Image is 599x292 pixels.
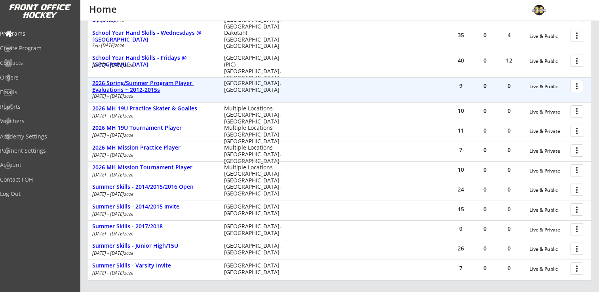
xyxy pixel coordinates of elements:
div: 0 [473,147,497,153]
div: 0 [473,207,497,212]
div: 2026 MH Mission Tournament Player [92,164,216,171]
div: 0 [473,187,497,192]
div: [GEOGRAPHIC_DATA], [GEOGRAPHIC_DATA] [224,80,286,93]
em: 2026 [115,43,124,48]
div: Summer Skills - Varsity Invite [92,262,216,269]
button: more_vert [570,243,583,255]
div: Live & Public [529,34,567,39]
div: 40 [449,58,473,63]
div: [DATE] - [DATE] [92,63,213,68]
div: Multiple Locations [GEOGRAPHIC_DATA], [GEOGRAPHIC_DATA] [224,164,286,184]
em: 2025 [124,93,133,99]
div: Summer Skills - 2017/2018 [92,223,216,230]
em: 2026 [124,133,133,138]
div: 0 [449,226,473,231]
em: 2026 [124,211,133,217]
div: Sep [DATE] [92,18,213,23]
button: more_vert [570,184,583,196]
div: [DATE] - [DATE] [92,153,213,157]
div: 0 [497,167,521,173]
div: [DATE] - [DATE] [92,173,213,177]
div: 10 [449,167,473,173]
div: Summer Skills - Junior High/15U [92,243,216,249]
div: [DATE] - [DATE] [92,212,213,216]
div: [DATE] - [DATE] [92,271,213,275]
div: 35 [449,32,473,38]
button: more_vert [570,203,583,216]
div: Summer Skills - 2014/2015/2016 Open [92,184,216,190]
div: 11 [449,128,473,133]
button: more_vert [570,125,583,137]
button: more_vert [570,223,583,235]
div: 2026 MH 19U Tournament Player [92,125,216,131]
div: 0 [497,187,521,192]
div: 0 [473,265,497,271]
div: 2026 MH Mission Practice Player [92,144,216,151]
div: [DATE] - [DATE] [92,133,213,138]
em: 2026 [124,231,133,237]
div: Live & Private [529,129,567,134]
div: Multiple Locations [GEOGRAPHIC_DATA], [GEOGRAPHIC_DATA] [224,125,286,144]
div: Live & Public [529,266,567,272]
div: Live & Public [529,84,567,89]
div: [DATE] - [DATE] [92,192,213,197]
em: 2026 [124,113,133,119]
div: 0 [497,147,521,153]
div: 0 [497,108,521,114]
div: [GEOGRAPHIC_DATA], [GEOGRAPHIC_DATA] [224,243,286,256]
div: Live & Private [529,168,567,174]
button: more_vert [570,144,583,157]
div: 0 [497,83,521,89]
div: 26 [449,246,473,251]
div: Live & Private [529,148,567,154]
div: 0 [497,265,521,271]
div: 9 [449,83,473,89]
div: 0 [473,32,497,38]
div: 2026 Spring/Summer Program Player Evaluations ~ 2012-2015s [92,80,216,93]
div: Live & Private [529,227,567,233]
div: Live & Public [529,188,567,193]
div: 15 [449,207,473,212]
div: 24 [449,187,473,192]
div: Dakotah! [GEOGRAPHIC_DATA], [GEOGRAPHIC_DATA] [224,30,286,49]
div: School Year Hand Skills - Wednesdays @ [GEOGRAPHIC_DATA] [92,30,216,43]
div: 0 [473,58,497,63]
div: Live & Private [529,109,567,115]
div: [DATE] - [DATE] [92,94,213,99]
div: Sep [DATE] [92,43,213,48]
div: [GEOGRAPHIC_DATA], [GEOGRAPHIC_DATA] [224,223,286,237]
div: 0 [497,207,521,212]
div: 0 [497,128,521,133]
div: 0 [497,226,521,231]
button: more_vert [570,262,583,275]
div: [GEOGRAPHIC_DATA], [GEOGRAPHIC_DATA] [224,184,286,197]
button: more_vert [570,80,583,92]
div: 4 [497,32,521,38]
div: 0 [473,226,497,231]
em: 2026 [124,172,133,178]
em: 2026 [124,192,133,197]
button: more_vert [570,30,583,42]
div: [DATE] - [DATE] [92,114,213,118]
div: Live & Public [529,59,567,64]
div: [DATE] - [DATE] [92,251,213,256]
div: [DATE] - [DATE] [92,231,213,236]
div: 0 [473,246,497,251]
em: 2026 [124,250,133,256]
div: Summer Skills - 2014/2015 Invite [92,203,216,210]
div: Live & Public [529,246,567,252]
button: more_vert [570,55,583,67]
em: 2026 [124,63,133,68]
div: 0 [473,83,497,89]
em: 2026 [124,270,133,276]
div: 7 [449,265,473,271]
div: [GEOGRAPHIC_DATA], [GEOGRAPHIC_DATA] [224,203,286,217]
div: Multiple Locations [GEOGRAPHIC_DATA], [GEOGRAPHIC_DATA] [224,105,286,125]
div: 10 [449,108,473,114]
div: 12 [497,58,521,63]
div: Live & Public [529,207,567,213]
div: 0 [473,108,497,114]
div: 0 [497,246,521,251]
em: 2026 [124,152,133,158]
button: more_vert [570,105,583,118]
